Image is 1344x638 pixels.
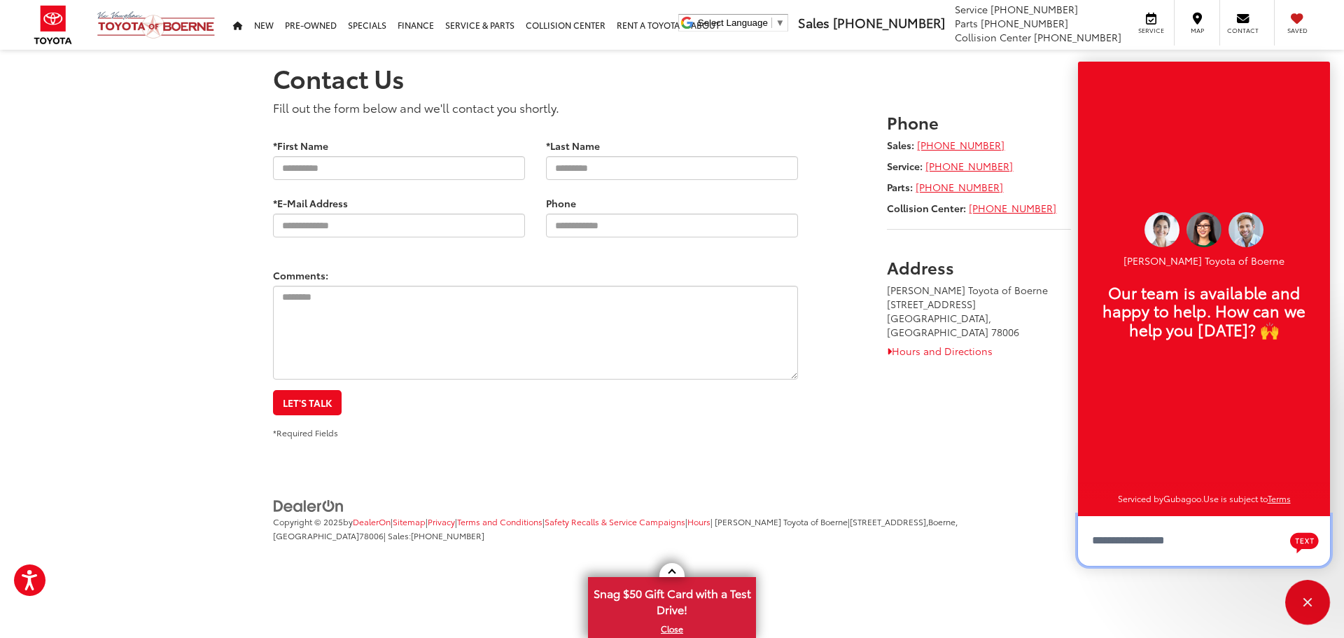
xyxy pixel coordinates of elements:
p: Fill out the form below and we'll contact you shortly. [273,99,798,116]
img: DealerOn [273,499,344,514]
address: [PERSON_NAME] Toyota of Boerne [STREET_ADDRESS] [GEOGRAPHIC_DATA], [GEOGRAPHIC_DATA] 78006 [887,283,1071,339]
strong: Service: [887,159,923,173]
span: 78006 [359,529,384,541]
span: | [542,515,685,527]
p: Our team is available and happy to help. How can we help you [DATE]? 🙌 [1092,283,1316,338]
img: Operator 1 [1186,212,1221,247]
span: Select Language [698,18,768,28]
span: Contact [1227,26,1259,35]
span: Sales [798,13,829,32]
img: Operator 2 [1144,212,1179,247]
small: *Required Fields [273,427,338,438]
a: Terms [1268,492,1291,504]
a: DealerOn [273,498,344,512]
label: *First Name [273,139,328,153]
span: Boerne, [928,515,958,527]
span: | [685,515,710,527]
strong: Sales: [887,138,914,152]
label: Comments: [273,268,328,282]
a: [PHONE_NUMBER] [969,201,1056,215]
a: Hours [687,515,710,527]
span: Parts [955,16,978,30]
a: Gubagoo. [1163,492,1203,504]
span: Collision Center [955,30,1031,44]
button: Chat with SMS [1286,525,1323,557]
a: Hours and Directions [887,344,993,358]
button: Let's Talk [273,390,342,415]
span: [GEOGRAPHIC_DATA] [273,529,359,541]
strong: Collision Center: [887,201,966,215]
span: | [455,515,542,527]
span: | Sales: [384,529,484,541]
a: DealerOn Home Page [353,515,391,527]
span: by [343,515,391,527]
a: Privacy [428,515,455,527]
span: Saved [1282,26,1312,35]
span: | [391,515,426,527]
label: *E-Mail Address [273,196,348,210]
span: | [426,515,455,527]
img: Vic Vaughan Toyota of Boerne [97,11,216,39]
a: Terms and Conditions [457,515,542,527]
span: Service [1135,26,1167,35]
a: [PHONE_NUMBER] [917,138,1004,152]
h3: Phone [887,113,1071,131]
label: Phone [546,196,576,210]
img: Operator 3 [1228,212,1263,247]
textarea: Type your message [1078,515,1330,566]
span: [PHONE_NUMBER] [1034,30,1121,44]
a: [PHONE_NUMBER] [916,180,1003,194]
span: [PHONE_NUMBER] [833,13,945,32]
div: Close [1285,580,1330,625]
span: Serviced by [1118,492,1163,504]
strong: Parts: [887,180,913,194]
a: Select Language​ [698,18,785,28]
span: [PHONE_NUMBER] [990,2,1078,16]
span: Map [1182,26,1212,35]
button: Toggle Chat Window [1285,580,1330,625]
span: | [PERSON_NAME] Toyota of Boerne [710,515,848,527]
a: [PHONE_NUMBER] [925,159,1013,173]
h3: Address [887,258,1071,276]
span: [PHONE_NUMBER] [981,16,1068,30]
span: Service [955,2,988,16]
span: Copyright © 2025 [273,515,343,527]
span: ▼ [776,18,785,28]
label: *Last Name [546,139,600,153]
a: Sitemap [393,515,426,527]
span: Snag $50 Gift Card with a Test Drive! [589,578,755,621]
span: [STREET_ADDRESS], [850,515,928,527]
h1: Contact Us [273,64,1071,92]
svg: Text [1290,531,1319,553]
span: Use is subject to [1203,492,1268,504]
span: [PHONE_NUMBER] [411,529,484,541]
a: Safety Recalls & Service Campaigns, Opens in a new tab [545,515,685,527]
p: [PERSON_NAME] Toyota of Boerne [1092,254,1316,268]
